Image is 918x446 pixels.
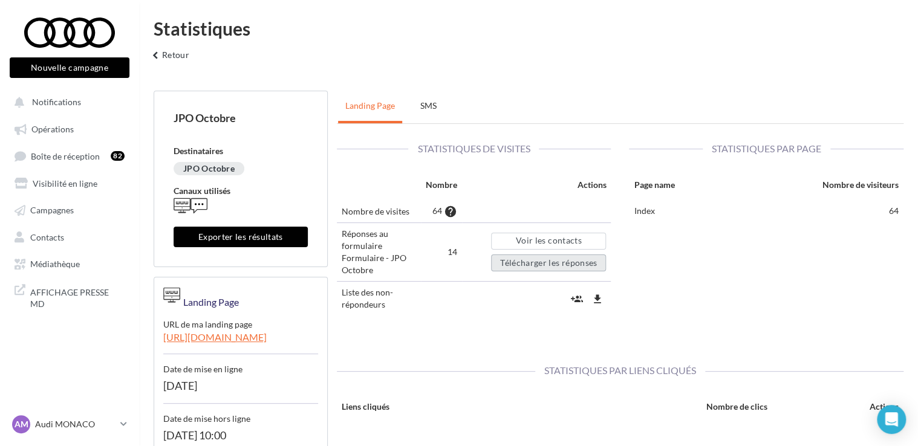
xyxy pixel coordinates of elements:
button: Nouvelle campagne [10,57,129,78]
span: Statistiques par page [703,143,830,154]
span: Médiathèque [30,259,80,269]
div: Open Intercom Messenger [877,405,906,434]
th: Nombre de clics [532,396,772,422]
div: URL de ma landing page [163,309,318,331]
div: landing page [180,286,239,309]
button: Exporter les résultats [174,227,308,247]
td: Liste des non-répondeurs [337,282,421,316]
span: Boîte de réception [31,150,100,161]
span: 64 [432,205,442,216]
th: Actions [462,174,611,200]
span: Notifications [32,97,81,107]
button: group_add [568,289,586,309]
div: Date de mise hors ligne [163,404,318,425]
span: Opérations [31,124,74,134]
div: Statistiques [154,19,903,37]
td: 64 [731,200,903,222]
button: Retour [144,47,194,71]
p: Audi MONACO [35,418,116,430]
div: JPO Octobre [174,111,308,126]
span: AFFICHAGE PRESSE MD [30,284,125,310]
td: Réponses au formulaire Formulaire - JPO Octobre [337,223,421,282]
button: Notifications [7,91,127,112]
a: Campagnes [7,198,132,220]
a: Contacts [7,225,132,247]
div: JPO Octobre [174,162,244,175]
div: [DATE] [163,375,318,404]
th: Actions [772,396,903,422]
td: 14 [421,223,462,282]
i: file_download [591,293,603,305]
th: Nombre [421,174,462,200]
span: AM [15,418,28,430]
span: Statistiques par liens cliqués [535,364,705,376]
div: 82 [111,151,125,161]
div: Date de mise en ligne [163,354,318,375]
a: Opérations [7,117,132,139]
a: Médiathèque [7,252,132,274]
span: Visibilité en ligne [33,178,97,188]
td: Index [629,200,730,222]
a: [URL][DOMAIN_NAME] [163,331,318,354]
button: Télécharger les réponses [491,254,606,271]
a: SMS [405,91,453,121]
a: AM Audi MONACO [10,413,129,436]
span: Destinataires [174,146,223,156]
span: Canaux utilisés [174,186,230,196]
a: landing page [338,91,402,121]
a: Boîte de réception82 [7,144,132,167]
span: Contacts [30,231,64,242]
th: Nombre de visiteurs [731,174,903,200]
span: Campagnes [30,205,74,215]
a: Voir les contacts [491,233,606,250]
td: Nombre de visites [337,200,421,223]
th: Page name [629,174,730,200]
i: help [444,205,457,218]
a: AFFICHAGE PRESSE MD [7,279,132,315]
span: Statistiques de visites [408,143,539,154]
th: Liens cliqués [337,396,532,422]
a: Visibilité en ligne [7,172,132,193]
button: file_download [588,289,606,309]
i: keyboard_arrow_left [149,50,162,62]
i: group_add [571,293,583,305]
